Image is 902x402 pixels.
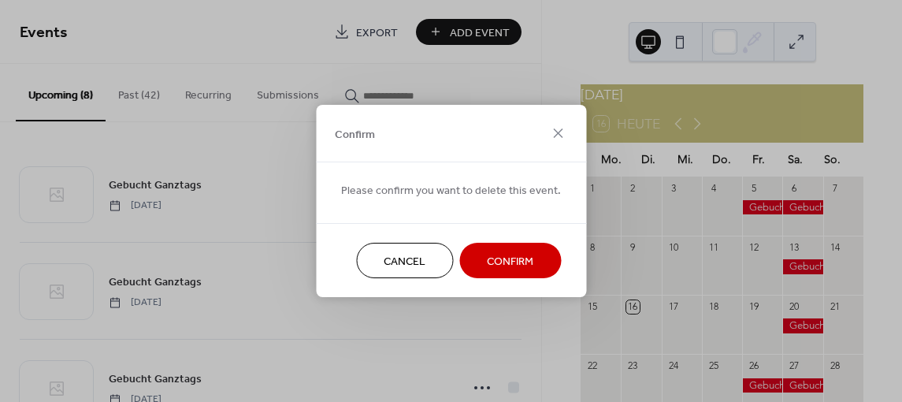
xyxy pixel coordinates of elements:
[356,243,453,278] button: Cancel
[341,183,561,199] span: Please confirm you want to delete this event.
[384,254,425,270] span: Cancel
[335,126,375,143] span: Confirm
[487,254,533,270] span: Confirm
[459,243,561,278] button: Confirm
